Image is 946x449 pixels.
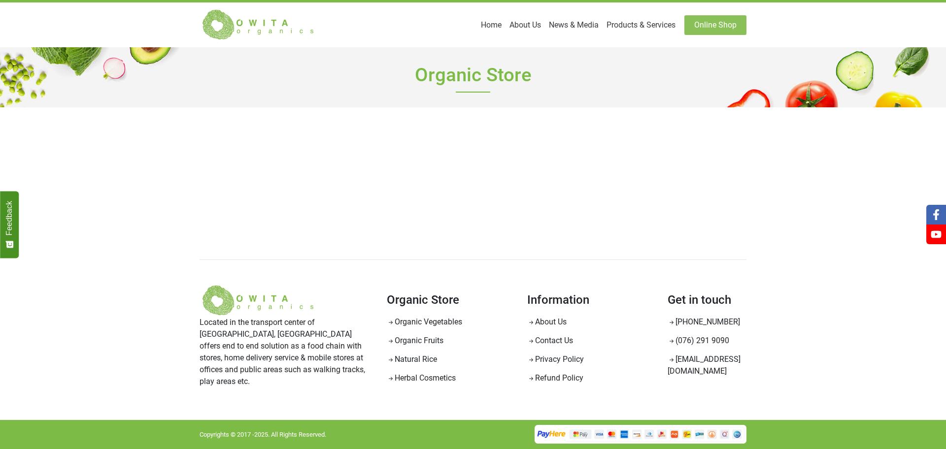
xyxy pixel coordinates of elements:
[527,354,584,364] a: Privacy Policy
[5,201,14,235] span: Feedback
[684,15,746,35] a: Online Shop
[477,15,506,35] a: Home
[668,336,729,345] a: (076) 291 9090
[200,47,746,107] h1: Organic Store
[387,336,443,345] a: Organic Fruits
[527,292,653,308] h4: Information
[200,285,318,317] img: Welcome to Owita
[387,373,456,383] a: Herbal Cosmetics
[668,317,740,326] a: [PHONE_NUMBER]
[200,9,318,41] img: Owita Organics Logo
[200,430,326,440] p: Copyrights © 2017 - 2025 . All Rights Reserved.
[545,15,603,35] a: News & Media
[387,354,437,364] a: Natural Rice
[527,373,583,383] a: Refund Policy
[506,15,545,35] a: About Us
[527,336,573,345] a: Contact Us
[603,15,679,35] a: Products & Services
[668,292,746,308] h4: Get in touch
[387,317,462,326] a: Organic Vegetables
[200,317,372,387] p: Located in the transport center of [GEOGRAPHIC_DATA], [GEOGRAPHIC_DATA] offers end to end solutio...
[527,317,567,326] a: About Us
[535,425,746,444] img: Powered by PayHere Online Payment Gateway
[668,354,741,376] a: [EMAIL_ADDRESS][DOMAIN_NAME]
[387,292,512,308] h4: Organic Store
